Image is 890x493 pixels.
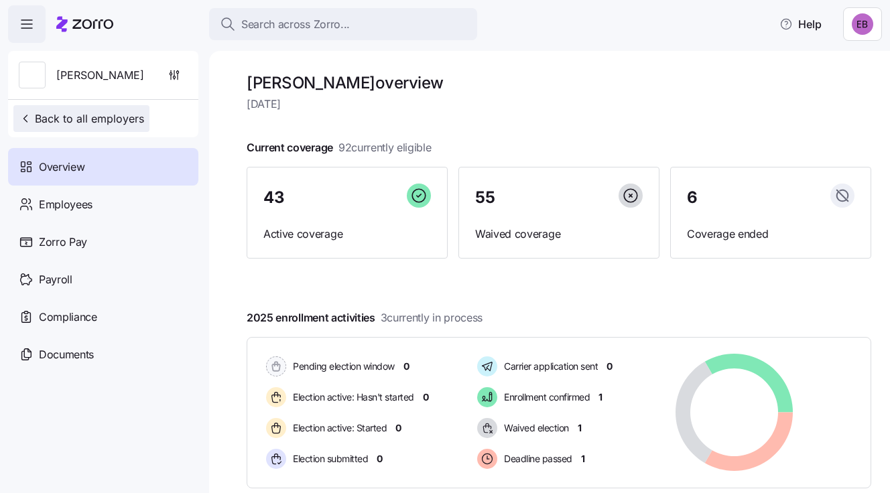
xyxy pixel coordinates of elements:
span: 0 [403,360,409,373]
a: Employees [8,186,198,223]
span: 6 [687,190,698,206]
span: Pending election window [289,360,395,373]
button: Help [769,11,832,38]
button: Back to all employers [13,105,149,132]
span: Election active: Started [289,421,387,435]
span: 92 currently eligible [338,139,432,156]
span: Election active: Hasn't started [289,391,414,404]
span: 0 [607,360,613,373]
span: 2025 enrollment activities [247,309,483,326]
span: Search across Zorro... [241,16,350,33]
a: Compliance [8,298,198,336]
a: Overview [8,148,198,186]
span: [PERSON_NAME] [56,67,144,84]
span: Compliance [39,309,97,326]
span: Payroll [39,271,72,288]
span: Election submitted [289,452,368,466]
span: Employees [39,196,92,213]
span: Coverage ended [687,226,854,242]
button: Search across Zorro... [209,8,477,40]
h1: [PERSON_NAME] overview [247,72,871,93]
a: Zorro Pay [8,223,198,261]
span: Overview [39,159,84,175]
span: Zorro Pay [39,234,87,251]
span: Documents [39,346,94,363]
a: Documents [8,336,198,373]
span: Back to all employers [19,111,144,127]
img: e893a1d701ecdfe11b8faa3453cd5ce7 [852,13,873,35]
span: Deadline passed [500,452,572,466]
span: 0 [423,391,429,404]
a: Payroll [8,261,198,298]
span: Carrier application sent [500,360,598,373]
span: 55 [475,190,495,206]
span: Waived election [500,421,569,435]
span: Active coverage [263,226,431,242]
span: Waived coverage [475,226,643,242]
span: 0 [395,421,401,435]
span: Current coverage [247,139,432,156]
span: 0 [377,452,383,466]
span: 43 [263,190,284,206]
span: 1 [598,391,602,404]
span: Enrollment confirmed [500,391,590,404]
span: 1 [581,452,585,466]
span: 3 currently in process [381,309,483,326]
span: 1 [578,421,582,435]
span: [DATE] [247,96,871,113]
span: Help [779,16,822,32]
